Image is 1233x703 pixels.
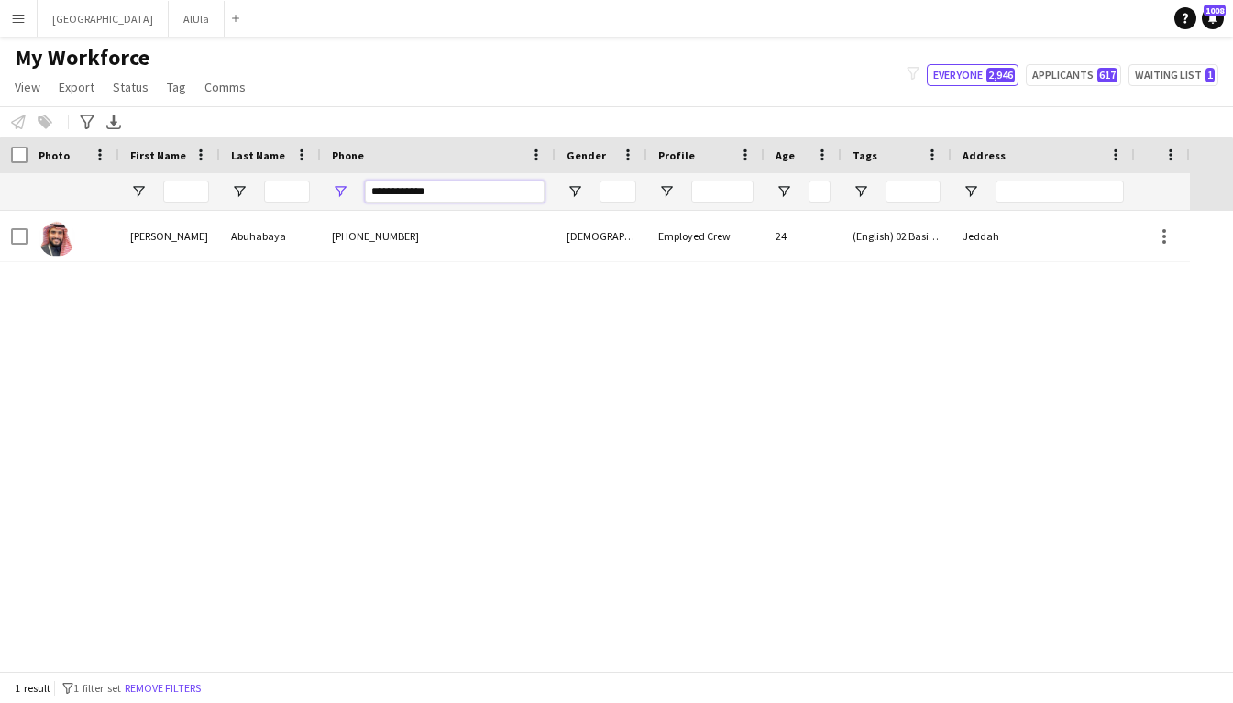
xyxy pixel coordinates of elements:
[59,79,94,95] span: Export
[567,148,606,162] span: Gender
[1097,68,1117,82] span: 617
[119,211,220,261] div: [PERSON_NAME]
[658,183,675,200] button: Open Filter Menu
[556,211,647,261] div: [DEMOGRAPHIC_DATA]
[1205,68,1215,82] span: 1
[776,183,792,200] button: Open Filter Menu
[105,75,156,99] a: Status
[691,181,754,203] input: Profile Filter Input
[220,211,321,261] div: Abuhabaya
[197,75,253,99] a: Comms
[231,148,285,162] span: Last Name
[113,79,149,95] span: Status
[658,148,695,162] span: Profile
[332,183,348,200] button: Open Filter Menu
[1204,5,1226,16] span: 1008
[963,229,999,243] span: Jeddah
[15,44,149,71] span: My Workforce
[15,79,40,95] span: View
[765,211,842,261] div: 24
[7,75,48,99] a: View
[647,211,765,261] div: Employed Crew
[886,181,941,203] input: Tags Filter Input
[39,220,75,257] img: Khalid Abuhabaya
[332,148,364,162] span: Phone
[776,148,795,162] span: Age
[38,1,169,37] button: [GEOGRAPHIC_DATA]
[842,211,952,261] div: (English) 02 Basic, (Experience) 01 Newbies, (PPSS) 03 VIP, (Role) 06 Tour Guide, (Role) 07 Busin...
[231,183,248,200] button: Open Filter Menu
[103,111,125,133] app-action-btn: Export XLSX
[39,148,70,162] span: Photo
[853,183,869,200] button: Open Filter Menu
[927,64,1018,86] button: Everyone2,946
[51,75,102,99] a: Export
[986,68,1015,82] span: 2,946
[809,181,831,203] input: Age Filter Input
[321,211,556,261] div: [PHONE_NUMBER]
[163,181,209,203] input: First Name Filter Input
[167,79,186,95] span: Tag
[1202,7,1224,29] a: 1008
[121,678,204,698] button: Remove filters
[567,183,583,200] button: Open Filter Menu
[963,183,979,200] button: Open Filter Menu
[853,148,877,162] span: Tags
[1128,64,1218,86] button: Waiting list1
[130,148,186,162] span: First Name
[264,181,310,203] input: Last Name Filter Input
[365,181,545,203] input: Phone Filter Input
[76,111,98,133] app-action-btn: Advanced filters
[160,75,193,99] a: Tag
[600,181,636,203] input: Gender Filter Input
[204,79,246,95] span: Comms
[1026,64,1121,86] button: Applicants617
[963,148,1006,162] span: Address
[996,181,1124,203] input: Address Filter Input
[169,1,225,37] button: AlUla
[130,183,147,200] button: Open Filter Menu
[73,681,121,695] span: 1 filter set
